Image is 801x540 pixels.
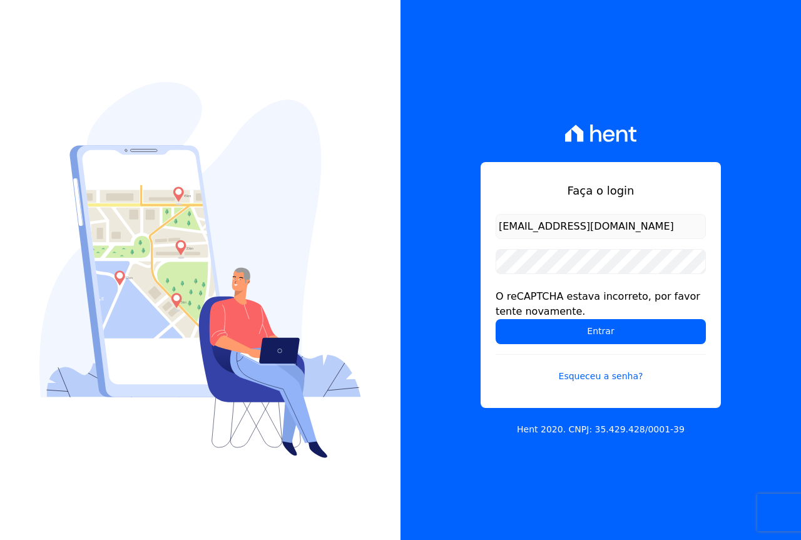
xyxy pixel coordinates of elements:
input: Email [496,214,706,239]
div: O reCAPTCHA estava incorreto, por favor tente novamente. [496,289,706,319]
input: Entrar [496,319,706,344]
p: Hent 2020. CNPJ: 35.429.428/0001-39 [517,423,685,436]
a: Esqueceu a senha? [496,354,706,383]
h1: Faça o login [496,182,706,199]
img: Login [39,82,361,458]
